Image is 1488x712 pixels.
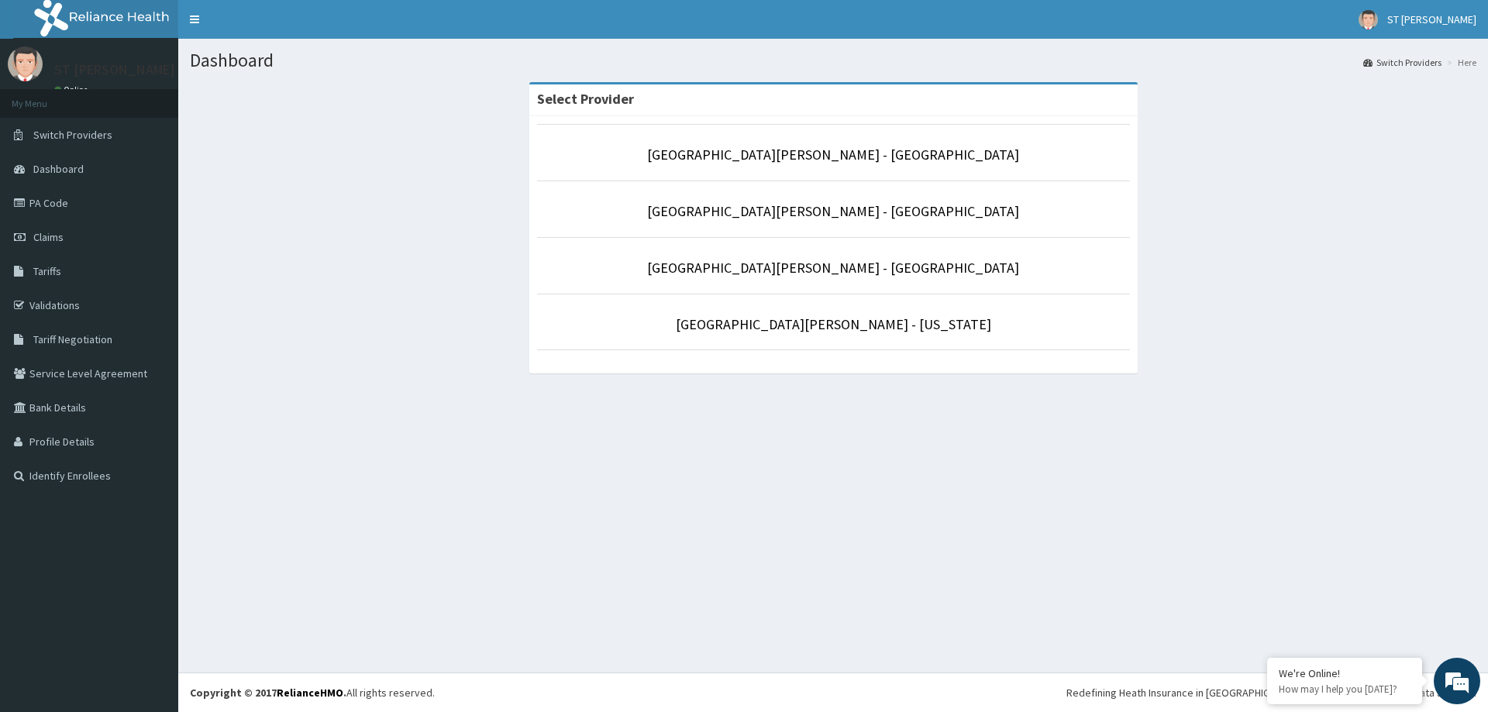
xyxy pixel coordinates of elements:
span: Dashboard [33,162,84,176]
footer: All rights reserved. [178,672,1488,712]
a: [GEOGRAPHIC_DATA][PERSON_NAME] - [US_STATE] [676,315,991,333]
span: Switch Providers [33,128,112,142]
span: Tariffs [33,264,61,278]
h1: Dashboard [190,50,1476,71]
div: We're Online! [1279,666,1410,680]
p: ST [PERSON_NAME] [54,63,175,77]
span: Tariff Negotiation [33,332,112,346]
a: [GEOGRAPHIC_DATA][PERSON_NAME] - [GEOGRAPHIC_DATA] [647,146,1019,163]
a: [GEOGRAPHIC_DATA][PERSON_NAME] - [GEOGRAPHIC_DATA] [647,202,1019,220]
strong: Select Provider [537,90,634,108]
a: Online [54,84,91,95]
a: RelianceHMO [277,686,343,700]
img: User Image [8,46,43,81]
a: [GEOGRAPHIC_DATA][PERSON_NAME] - [GEOGRAPHIC_DATA] [647,259,1019,277]
span: ST [PERSON_NAME] [1387,12,1476,26]
li: Here [1443,56,1476,69]
p: How may I help you today? [1279,683,1410,696]
div: Redefining Heath Insurance in [GEOGRAPHIC_DATA] using Telemedicine and Data Science! [1066,685,1476,700]
a: Switch Providers [1363,56,1441,69]
span: Claims [33,230,64,244]
strong: Copyright © 2017 . [190,686,346,700]
img: User Image [1359,10,1378,29]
